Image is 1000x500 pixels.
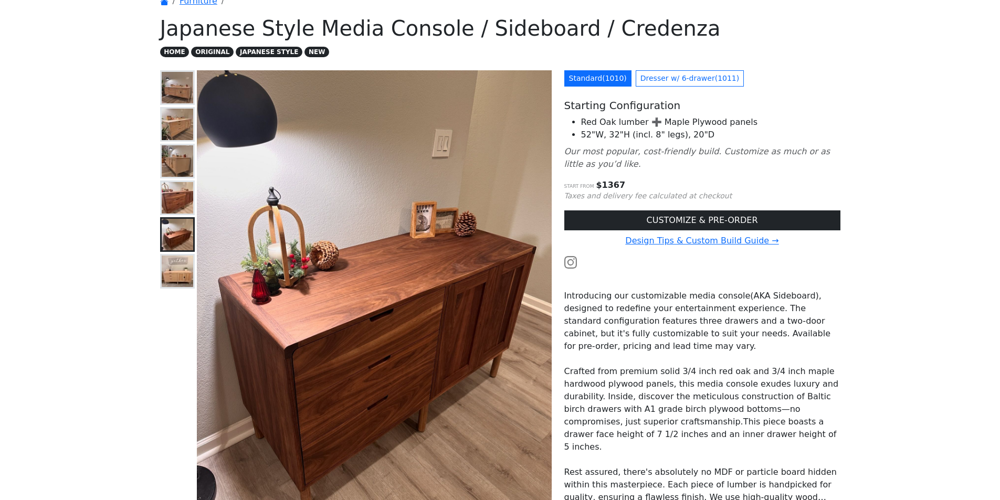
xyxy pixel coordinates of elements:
[162,109,193,140] img: Japanese Style Media Console Left Corner
[564,184,594,189] small: Start from
[564,365,840,453] p: Crafted from premium solid 3/4 inch red oak and 3/4 inch maple hardwood plywood panels, this medi...
[236,47,302,57] span: JAPANESE STYLE
[564,146,830,169] i: Our most popular, cost-friendly build. Customize as much or as little as you’d like.
[625,236,778,246] a: Design Tips & Custom Build Guide →
[160,47,190,57] span: HOME
[596,180,625,190] span: $ 1367
[304,47,329,57] span: NEW
[162,72,193,103] img: Japanese Style Media Console - Overview
[162,145,193,177] img: Japanese Style Media Console Side View
[160,16,840,41] h1: Japanese Style Media Console / Sideboard / Credenza
[581,129,840,141] li: 52"W, 32"H (incl. 8" legs), 20"D
[636,70,744,87] a: Dresser w/ 6-drawer(1011)
[564,70,631,87] a: Standard(1010)
[162,219,193,250] img: Japanese Style Walnut Credenza - Top
[564,210,840,230] a: CUSTOMIZE & PRE-ORDER
[564,99,840,112] h5: Starting Configuration
[564,290,840,353] p: Introducing our customizable media console(AKA Sideboard), designed to redefine your entertainmen...
[162,182,193,214] img: Japanese Style Walnut Credenza - Front
[564,192,732,200] small: Taxes and delivery fee calculated at checkout
[581,116,840,129] li: Red Oak lumber ➕ Maple Plywood panels
[162,256,193,287] img: Red oak Japanese style media console w/ slat door - limited edition
[564,257,577,267] a: Watch the build video or pictures on Instagram
[191,47,234,57] span: ORIGINAL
